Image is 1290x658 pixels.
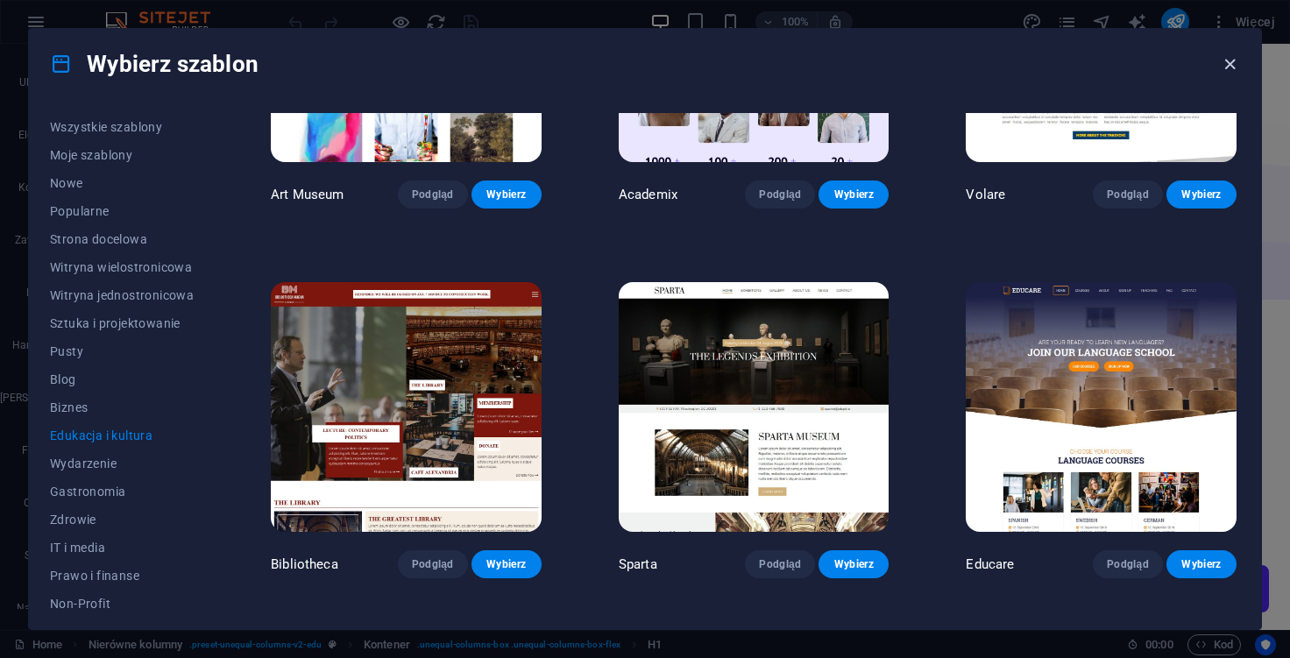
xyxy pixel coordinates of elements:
span: Witryna jednostronicowa [50,288,194,302]
button: Wybierz [471,180,542,209]
button: Non-Profit [50,590,194,618]
button: Podgląd [398,180,468,209]
button: Popularne [50,197,194,225]
button: Wszystkie szablony [50,113,194,141]
span: Prawo i finanse [50,569,194,583]
button: Prawo i finanse [50,562,194,590]
span: IT i media [50,541,194,555]
button: Pusty [50,337,194,365]
span: Podgląd [412,557,454,571]
span: Podgląd [1107,557,1149,571]
span: Wybierz [486,187,528,202]
button: Podgląd [1093,180,1163,209]
span: Podgląd [412,187,454,202]
img: Sparta [619,282,890,531]
button: Gastronomia [50,478,194,506]
img: Bibliotheca [271,282,542,531]
span: Wybierz [1180,187,1223,202]
p: Volare [966,186,1005,203]
span: Podgląd [1107,187,1149,202]
span: Gastronomia [50,485,194,499]
h4: Wybierz szablon [50,50,259,78]
button: Moje szablony [50,141,194,169]
span: Nowe [50,176,194,190]
button: Podgląd [398,550,468,578]
span: Wybierz [833,187,875,202]
button: Wybierz [819,180,889,209]
span: Biznes [50,400,194,414]
span: Pusty [50,344,194,358]
button: Podgląd [1093,550,1163,578]
button: Strona docelowa [50,225,194,253]
span: Wybierz [486,557,528,571]
span: Strona docelowa [50,232,194,246]
p: Art Museum [271,186,344,203]
p: Bibliotheca [271,555,338,573]
button: Zdrowie [50,506,194,534]
span: Wybierz [1180,557,1223,571]
span: Wydarzenie [50,456,194,471]
span: Sztuka i projektowanie [50,316,194,330]
button: Wydarzenie [50,449,194,478]
button: Wybierz [1166,180,1237,209]
p: Academix [619,186,677,203]
button: Edukacja i kultura [50,421,194,449]
button: Podgląd [745,550,815,578]
img: Educare [966,282,1237,531]
button: Podgląd [745,180,815,209]
span: Edukacja i kultura [50,428,194,442]
span: Podgląd [759,557,801,571]
span: Witryna wielostronicowa [50,260,194,274]
span: Popularne [50,204,194,218]
button: Wybierz [471,550,542,578]
span: Wszystkie szablony [50,120,194,134]
span: Moje szablony [50,148,194,162]
button: Witryna jednostronicowa [50,281,194,309]
button: Nowe [50,169,194,197]
span: Wybierz [833,557,875,571]
button: Witryna wielostronicowa [50,253,194,281]
p: Educare [966,555,1014,573]
button: Biznes [50,393,194,421]
p: Sparta [619,555,657,573]
span: Non-Profit [50,597,194,611]
button: IT i media [50,534,194,562]
button: Blog [50,365,194,393]
span: Podgląd [759,187,801,202]
button: Wybierz [819,550,889,578]
span: Blog [50,372,194,386]
span: Zdrowie [50,513,194,527]
button: Wybierz [1166,550,1237,578]
button: Sztuka i projektowanie [50,309,194,337]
